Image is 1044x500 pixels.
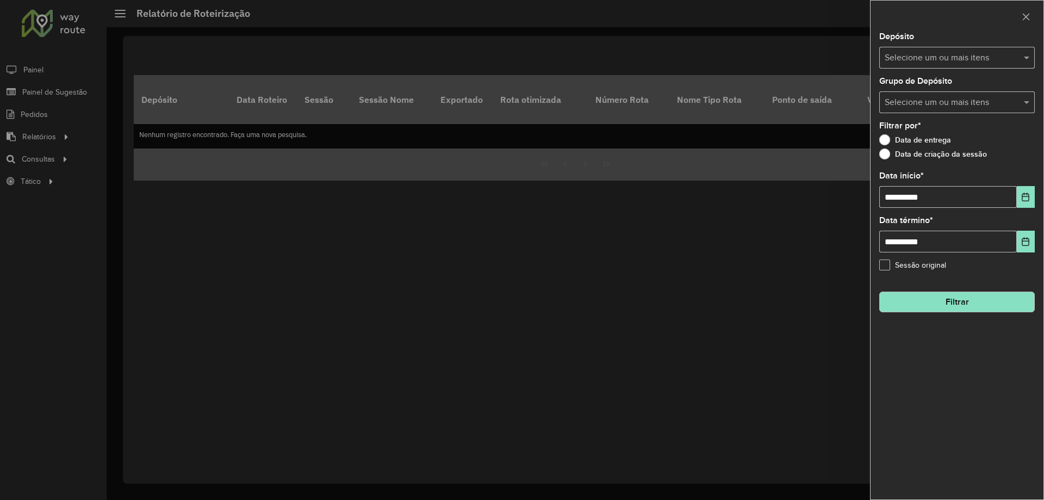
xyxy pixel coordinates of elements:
[879,214,933,227] label: Data término
[879,30,914,43] label: Depósito
[879,260,946,271] label: Sessão original
[879,134,951,145] label: Data de entrega
[879,75,952,88] label: Grupo de Depósito
[879,169,924,182] label: Data início
[1017,231,1035,252] button: Choose Date
[879,292,1035,312] button: Filtrar
[879,149,987,159] label: Data de criação da sessão
[1017,186,1035,208] button: Choose Date
[879,119,921,132] label: Filtrar por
